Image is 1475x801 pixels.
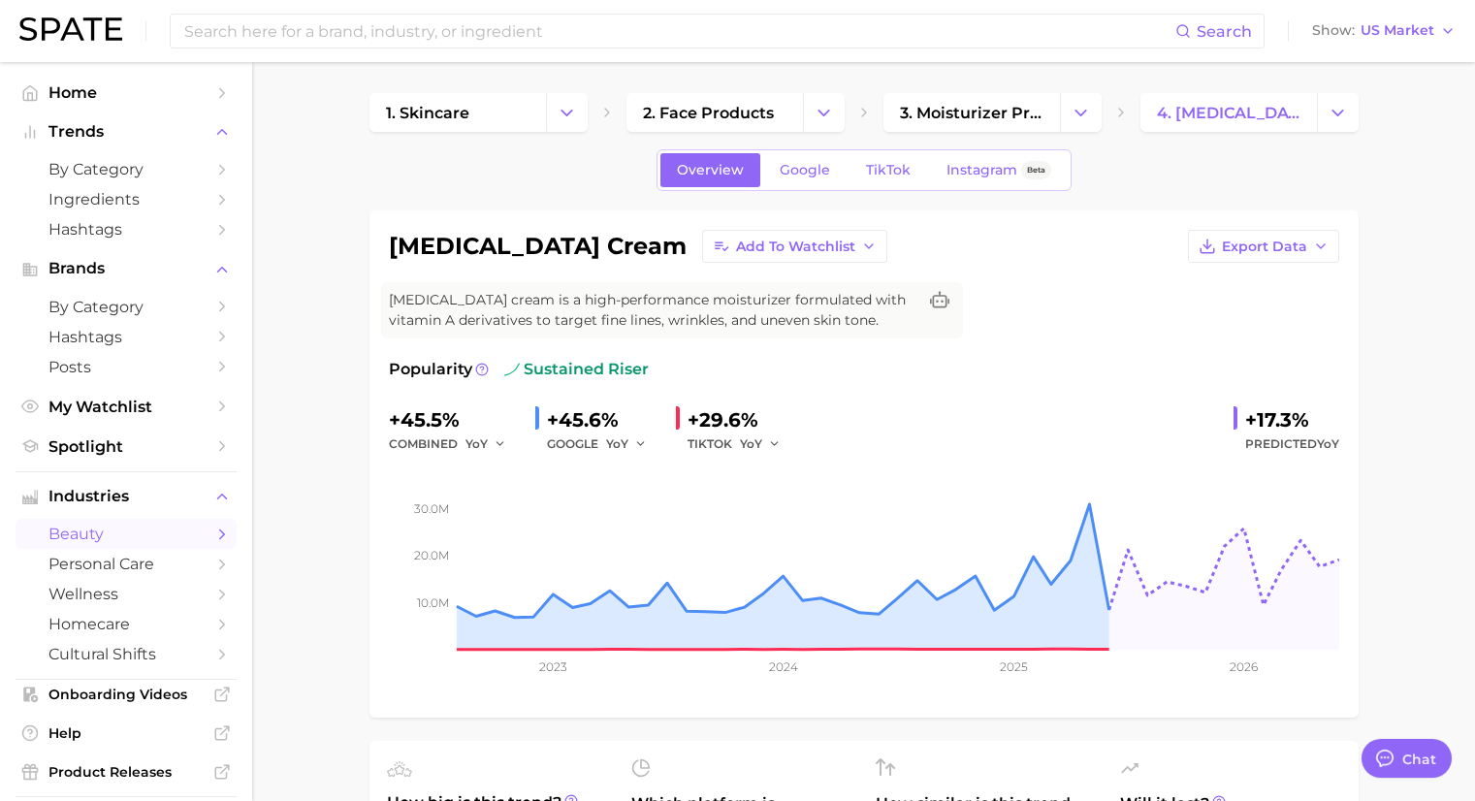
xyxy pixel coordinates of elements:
tspan: 2024 [768,659,797,674]
img: SPATE [19,17,122,41]
a: personal care [16,549,237,579]
button: ShowUS Market [1307,18,1460,44]
span: 1. skincare [386,104,469,122]
span: 4. [MEDICAL_DATA] cream [1157,104,1300,122]
h1: [MEDICAL_DATA] cream [389,235,687,258]
span: Help [48,724,204,742]
a: Hashtags [16,214,237,244]
button: Change Category [803,93,845,132]
img: sustained riser [504,362,520,377]
span: Add to Watchlist [736,239,855,255]
button: Export Data [1188,230,1339,263]
span: homecare [48,615,204,633]
span: by Category [48,160,204,178]
span: YoY [465,435,488,452]
a: Product Releases [16,757,237,786]
tspan: 2025 [1000,659,1028,674]
button: Trends [16,117,237,146]
div: combined [389,433,520,456]
span: Export Data [1222,239,1307,255]
span: 2. face products [643,104,774,122]
span: wellness [48,585,204,603]
span: Hashtags [48,328,204,346]
span: Instagram [946,162,1017,178]
tspan: 2026 [1230,659,1258,674]
a: Onboarding Videos [16,680,237,709]
button: Change Category [546,93,588,132]
span: cultural shifts [48,645,204,663]
span: Home [48,83,204,102]
div: TIKTOK [688,433,794,456]
a: 3. moisturizer products [883,93,1060,132]
a: beauty [16,519,237,549]
span: by Category [48,298,204,316]
a: 1. skincare [369,93,546,132]
a: 2. face products [626,93,803,132]
span: [MEDICAL_DATA] cream is a high-performance moisturizer formulated with vitamin A derivatives to t... [389,290,916,331]
a: Overview [660,153,760,187]
span: sustained riser [504,358,649,381]
span: Ingredients [48,190,204,208]
button: Industries [16,482,237,511]
span: beauty [48,525,204,543]
span: Product Releases [48,763,204,781]
button: Change Category [1317,93,1359,132]
a: Spotlight [16,432,237,462]
div: GOOGLE [547,433,660,456]
span: Brands [48,260,204,277]
span: 3. moisturizer products [900,104,1043,122]
button: Add to Watchlist [702,230,887,263]
button: Brands [16,254,237,283]
span: YoY [740,435,762,452]
span: TikTok [866,162,911,178]
span: Search [1197,22,1252,41]
span: personal care [48,555,204,573]
span: Popularity [389,358,472,381]
span: Posts [48,358,204,376]
span: US Market [1361,25,1434,36]
a: Posts [16,352,237,382]
div: +17.3% [1245,404,1339,435]
span: Beta [1027,162,1045,178]
input: Search here for a brand, industry, or ingredient [182,15,1175,48]
button: Change Category [1060,93,1102,132]
a: by Category [16,154,237,184]
a: Google [763,153,847,187]
span: YoY [1317,436,1339,451]
span: My Watchlist [48,398,204,416]
span: Google [780,162,830,178]
a: My Watchlist [16,392,237,422]
div: +29.6% [688,404,794,435]
span: Hashtags [48,220,204,239]
tspan: 2023 [538,659,566,674]
div: +45.6% [547,404,660,435]
a: Help [16,719,237,748]
span: Spotlight [48,437,204,456]
a: Hashtags [16,322,237,352]
a: Ingredients [16,184,237,214]
a: TikTok [850,153,927,187]
span: Overview [677,162,744,178]
a: 4. [MEDICAL_DATA] cream [1140,93,1317,132]
span: YoY [606,435,628,452]
span: Predicted [1245,433,1339,456]
span: Trends [48,123,204,141]
span: Onboarding Videos [48,686,204,703]
button: YoY [465,433,507,456]
a: Home [16,78,237,108]
a: wellness [16,579,237,609]
span: Industries [48,488,204,505]
a: InstagramBeta [930,153,1068,187]
button: YoY [606,433,648,456]
a: by Category [16,292,237,322]
a: cultural shifts [16,639,237,669]
span: Show [1312,25,1355,36]
div: +45.5% [389,404,520,435]
a: homecare [16,609,237,639]
button: YoY [740,433,782,456]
